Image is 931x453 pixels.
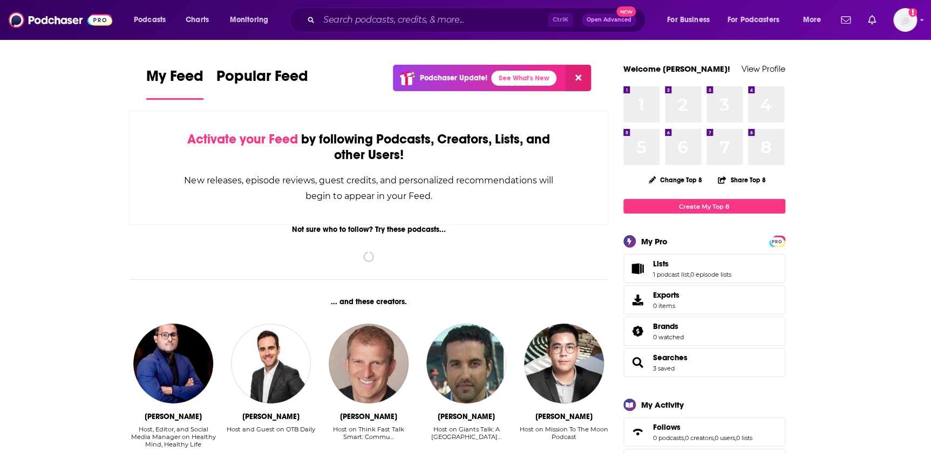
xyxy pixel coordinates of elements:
div: Host and Guest on OTB Daily [227,425,315,433]
img: Avik Chakraborty [133,324,213,403]
a: 0 podcasts [653,434,684,442]
span: 0 items [653,302,679,310]
a: Lists [653,259,731,269]
span: Popular Feed [216,67,308,92]
div: Not sure who to follow? Try these podcasts... [129,225,609,234]
div: Host on Think Fast Talk Smart: Commu… [324,425,413,441]
a: My Feed [146,67,203,100]
a: View Profile [742,64,785,74]
a: Lists [627,261,649,276]
button: open menu [126,11,180,29]
span: Lists [623,254,785,283]
div: Host on Think Fast Talk Smart: Commu… [324,425,413,449]
a: Show notifications dropdown [837,11,855,29]
span: , [735,434,736,442]
svg: Add a profile image [908,8,917,17]
a: Charts [179,11,215,29]
span: Exports [653,290,679,300]
span: Lists [653,259,669,269]
img: Alex Pavlovic [426,324,506,403]
div: Rawit Hanata [535,412,593,421]
a: Popular Feed [216,67,308,100]
span: Brands [653,321,678,331]
div: Host, Editor, and Social Media Manager on Healthy Mind, Healthy Life [129,425,218,448]
a: Follows [653,422,752,432]
span: , [684,434,685,442]
button: Show profile menu [893,8,917,32]
div: Search podcasts, credits, & more... [300,8,656,32]
a: Brands [627,324,649,339]
a: Exports [623,285,785,314]
span: , [713,434,715,442]
a: 0 users [715,434,735,442]
span: My Feed [146,67,203,92]
span: Monitoring [230,12,268,28]
div: New releases, episode reviews, guest credits, and personalized recommendations will begin to appe... [184,173,554,204]
button: Change Top 8 [642,173,709,187]
a: Create My Top 8 [623,199,785,214]
span: Charts [186,12,209,28]
div: Host on Giants Talk: A San Francisco… [422,425,511,449]
a: 0 watched [653,333,684,341]
span: PRO [771,237,784,245]
div: Joe Molloy [242,412,300,421]
span: Brands [623,317,785,346]
a: 1 podcast list [653,271,689,278]
button: Open AdvancedNew [582,13,636,26]
img: Podchaser - Follow, Share and Rate Podcasts [9,10,112,30]
img: Rawit Hanata [524,324,604,403]
img: Joe Molloy [231,324,311,403]
span: , [689,271,690,278]
span: Exports [627,292,649,307]
img: Matt Abrahams [329,324,409,403]
a: 0 creators [685,434,713,442]
div: Avik Chakraborty [145,412,202,421]
span: Podcasts [134,12,166,28]
a: 0 episode lists [690,271,731,278]
span: New [616,6,636,17]
span: Follows [623,417,785,447]
span: For Business [667,12,710,28]
div: Host and Guest on OTB Daily [227,425,315,449]
span: Open Advanced [587,17,631,23]
div: Host on Giants Talk: A [GEOGRAPHIC_DATA]… [422,425,511,441]
a: Show notifications dropdown [864,11,880,29]
button: open menu [721,11,795,29]
button: Share Top 8 [717,169,766,190]
div: Host on Mission To The Moon Podcast [519,425,608,449]
button: open menu [660,11,723,29]
div: Host on Mission To The Moon Podcast [519,425,608,441]
a: 3 saved [653,365,675,372]
span: Activate your Feed [187,131,298,147]
div: My Pro [641,236,668,246]
div: ... and these creators. [129,297,609,306]
a: 0 lists [736,434,752,442]
a: PRO [771,237,784,245]
span: Searches [623,348,785,377]
span: For Podcasters [728,12,779,28]
a: Brands [653,321,684,331]
a: Searches [653,353,688,362]
input: Search podcasts, credits, & more... [319,11,548,29]
p: Podchaser Update! [419,73,487,83]
a: Welcome [PERSON_NAME]! [623,64,730,74]
a: See What's New [491,71,556,86]
div: by following Podcasts, Creators, Lists, and other Users! [184,132,554,163]
a: Searches [627,355,649,370]
span: Logged in as Shift_2 [893,8,917,32]
span: More [803,12,821,28]
span: Follows [653,422,681,432]
a: Follows [627,424,649,440]
div: Alex Pavlovic [438,412,495,421]
button: open menu [795,11,834,29]
div: My Activity [641,400,684,410]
